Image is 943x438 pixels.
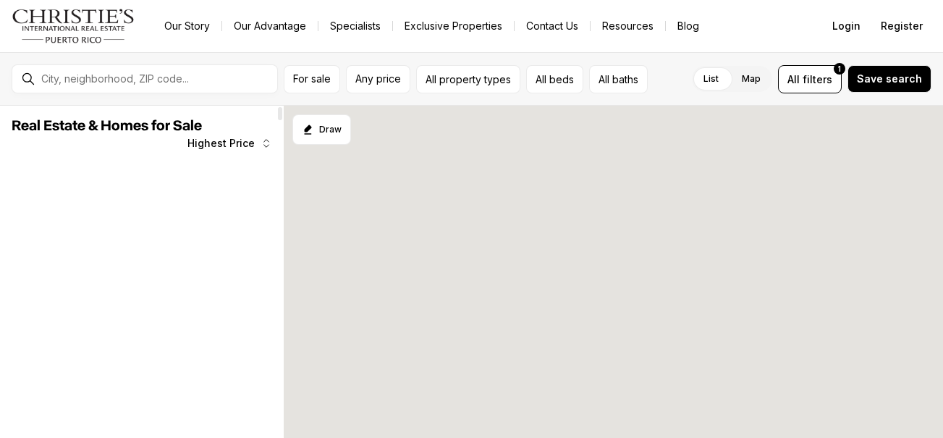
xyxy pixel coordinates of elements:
button: Register [872,12,931,41]
button: For sale [284,65,340,93]
button: All beds [526,65,583,93]
span: filters [803,72,832,87]
span: 1 [838,63,841,75]
button: Contact Us [515,16,590,36]
button: Highest Price [179,129,281,158]
a: Resources [591,16,665,36]
button: All baths [589,65,648,93]
span: All [787,72,800,87]
button: Start drawing [292,114,351,145]
a: Exclusive Properties [393,16,514,36]
button: Any price [346,65,410,93]
span: Any price [355,73,401,85]
span: For sale [293,73,331,85]
button: Allfilters1 [778,65,842,93]
span: Save search [857,73,922,85]
label: List [692,66,730,92]
button: All property types [416,65,520,93]
a: Specialists [318,16,392,36]
span: Real Estate & Homes for Sale [12,119,202,133]
button: Login [824,12,869,41]
a: Our Story [153,16,221,36]
a: Blog [666,16,711,36]
label: Map [730,66,772,92]
span: Highest Price [187,138,255,149]
a: Our Advantage [222,16,318,36]
span: Register [881,20,923,32]
button: Save search [847,65,931,93]
span: Login [832,20,860,32]
img: logo [12,9,135,43]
